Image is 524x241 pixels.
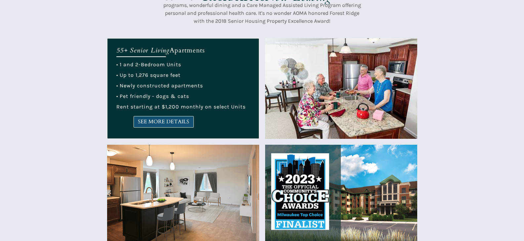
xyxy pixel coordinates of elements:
span: • 1 and 2-Bedroom Units [116,61,181,68]
span: SEE MORE DETAILS [134,119,193,125]
span: Apartments [170,46,205,55]
em: 55+ Senior Living [116,46,170,55]
span: • Newly constructed apartments [116,82,203,89]
span: Rent starting at $1,200 monthly on select Units [116,104,246,110]
span: • Pet friendly - dogs & cats [116,93,189,99]
span: • Up to 1,276 square feet [116,72,181,78]
a: SEE MORE DETAILS [134,116,194,128]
